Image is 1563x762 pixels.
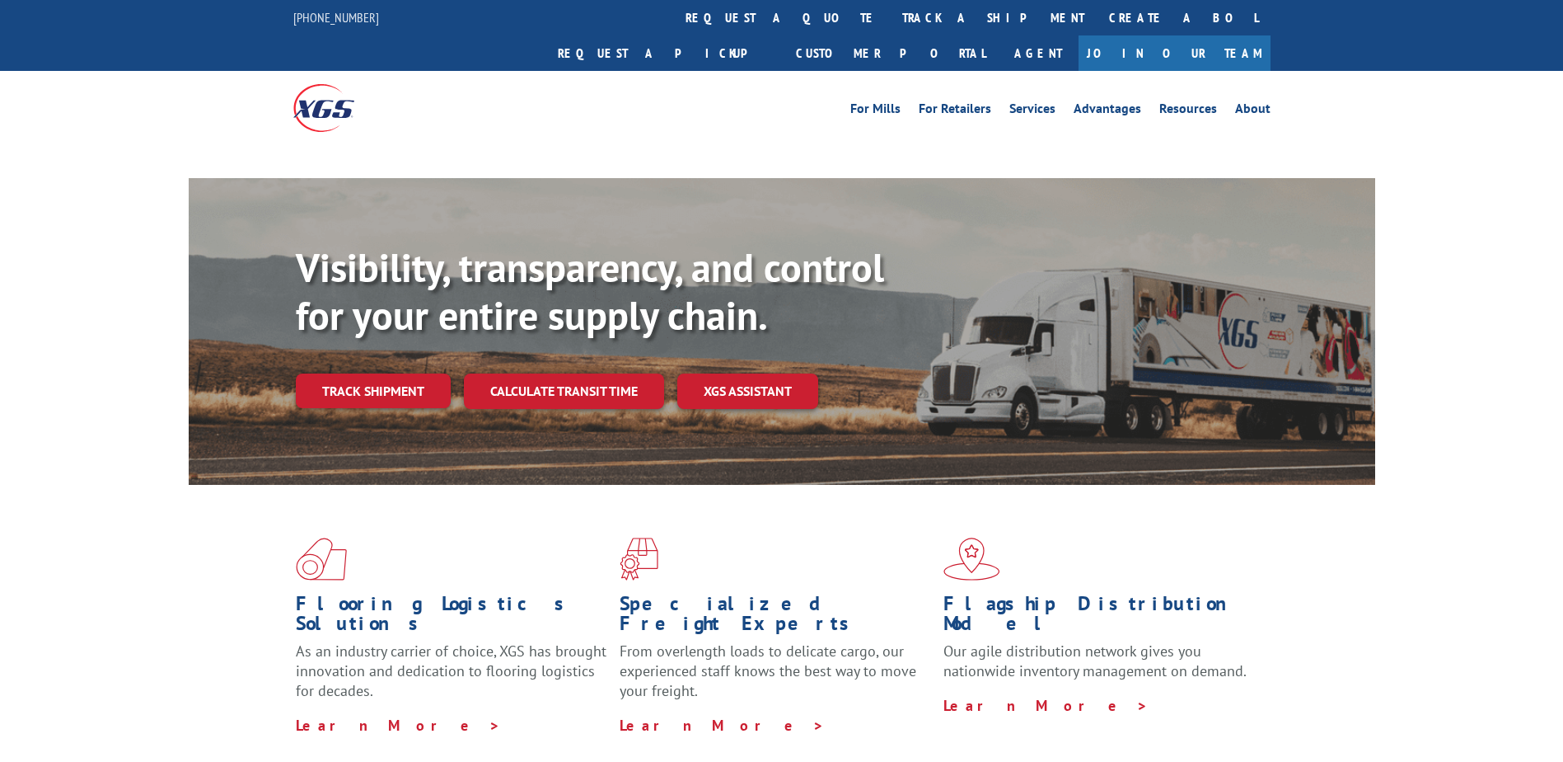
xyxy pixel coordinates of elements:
[1074,102,1141,120] a: Advantages
[296,374,451,408] a: Track shipment
[545,35,784,71] a: Request a pickup
[943,696,1149,715] a: Learn More >
[464,374,664,409] a: Calculate transit time
[943,538,1000,581] img: xgs-icon-flagship-distribution-model-red
[943,642,1247,680] span: Our agile distribution network gives you nationwide inventory management on demand.
[1159,102,1217,120] a: Resources
[677,374,818,409] a: XGS ASSISTANT
[620,642,931,715] p: From overlength loads to delicate cargo, our experienced staff knows the best way to move your fr...
[784,35,998,71] a: Customer Portal
[296,538,347,581] img: xgs-icon-total-supply-chain-intelligence-red
[1079,35,1271,71] a: Join Our Team
[998,35,1079,71] a: Agent
[850,102,901,120] a: For Mills
[919,102,991,120] a: For Retailers
[620,538,658,581] img: xgs-icon-focused-on-flooring-red
[296,642,606,700] span: As an industry carrier of choice, XGS has brought innovation and dedication to flooring logistics...
[943,594,1255,642] h1: Flagship Distribution Model
[620,594,931,642] h1: Specialized Freight Experts
[296,716,501,735] a: Learn More >
[296,594,607,642] h1: Flooring Logistics Solutions
[293,9,379,26] a: [PHONE_NUMBER]
[296,242,884,341] b: Visibility, transparency, and control for your entire supply chain.
[620,716,825,735] a: Learn More >
[1235,102,1271,120] a: About
[1009,102,1055,120] a: Services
